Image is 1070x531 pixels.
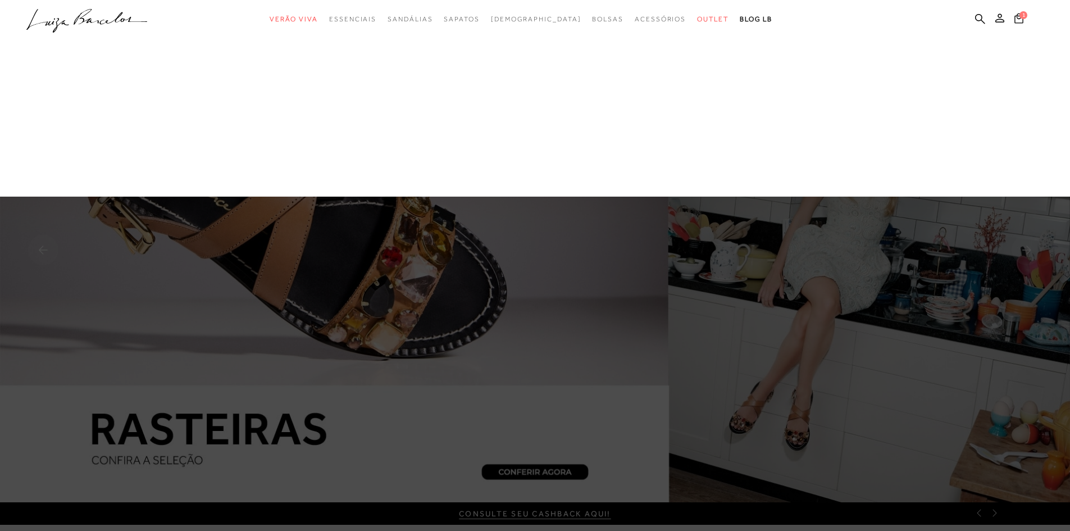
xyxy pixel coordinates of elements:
button: 1 [1011,12,1027,28]
a: categoryNavScreenReaderText [388,9,432,30]
a: categoryNavScreenReaderText [635,9,686,30]
a: categoryNavScreenReaderText [697,9,728,30]
a: categoryNavScreenReaderText [444,9,479,30]
span: Verão Viva [270,15,318,23]
a: categoryNavScreenReaderText [592,9,623,30]
a: categoryNavScreenReaderText [329,9,376,30]
span: Essenciais [329,15,376,23]
a: BLOG LB [740,9,772,30]
a: noSubCategoriesText [491,9,581,30]
span: Sandálias [388,15,432,23]
span: 1 [1019,11,1027,19]
span: [DEMOGRAPHIC_DATA] [491,15,581,23]
a: categoryNavScreenReaderText [270,9,318,30]
span: Bolsas [592,15,623,23]
span: BLOG LB [740,15,772,23]
span: Outlet [697,15,728,23]
span: Sapatos [444,15,479,23]
span: Acessórios [635,15,686,23]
